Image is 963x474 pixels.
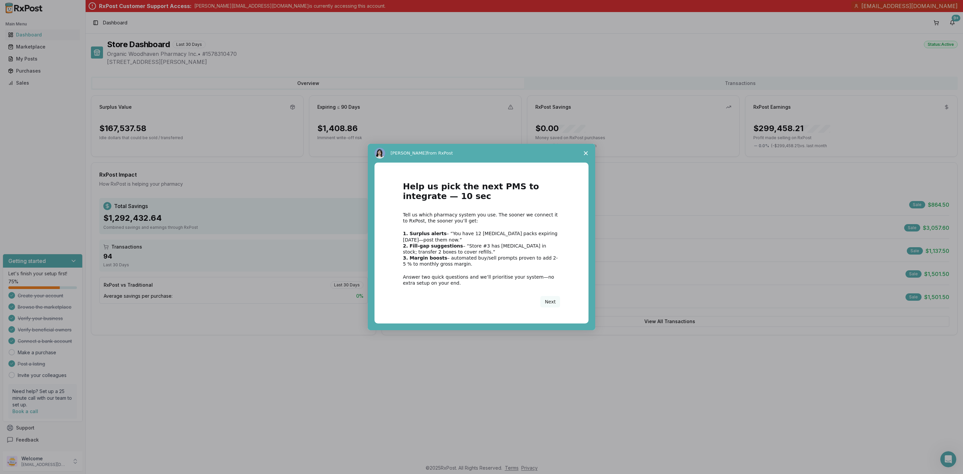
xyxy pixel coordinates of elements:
[403,255,447,261] b: 3. Margin boosts
[427,151,453,156] span: from RxPost
[403,231,447,236] b: 1. Surplus alerts
[403,243,560,255] div: – “Store #3 has [MEDICAL_DATA] in stock; transfer 2 boxes to cover refills.”
[403,212,560,224] div: Tell us which pharmacy system you use. The sooner we connect it to RxPost, the sooner you’ll get:
[403,274,560,286] div: Answer two quick questions and we’ll prioritise your system—no extra setup on your end.
[403,243,463,249] b: 2. Fill-gap suggestions
[576,144,595,163] span: Close survey
[540,296,560,307] button: Next
[403,255,560,267] div: – automated buy/sell prompts proven to add 2-5 % to monthly gross margin.
[403,230,560,243] div: – “You have 12 [MEDICAL_DATA] packs expiring [DATE]—post them now.”
[374,148,385,159] img: Profile image for Alice
[403,182,560,205] h1: Help us pick the next PMS to integrate — 10 sec
[391,151,427,156] span: [PERSON_NAME]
